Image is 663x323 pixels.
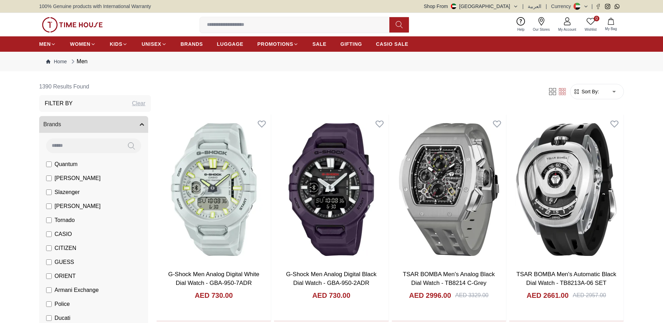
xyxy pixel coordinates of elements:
[455,291,489,300] div: AED 3329.00
[46,217,52,223] input: Tornado
[596,4,601,9] a: Facebook
[257,41,293,48] span: PROMOTIONS
[403,271,495,287] a: TSAR BOMBA Men's Analog Black Dial Watch - TB8214 C-Grey
[55,216,75,224] span: Tornado
[517,271,617,287] a: TSAR BOMBA Men's Automatic Black Dial Watch - TB8213A-06 SET
[514,27,527,32] span: Help
[582,27,599,32] span: Wishlist
[195,290,233,300] h4: AED 730.00
[39,116,148,133] button: Brands
[46,189,52,195] input: Slazenger
[551,3,574,10] div: Currency
[46,203,52,209] input: [PERSON_NAME]
[70,57,87,66] div: Men
[142,38,166,50] a: UNISEX
[46,259,52,265] input: GUESS
[55,300,70,308] span: Police
[46,273,52,279] input: ORIENT
[451,3,456,9] img: United Arab Emirates
[340,38,362,50] a: GIFTING
[168,271,259,287] a: G-Shock Men Analog Digital White Dial Watch - GBA-950-7ADR
[39,78,151,95] h6: 1390 Results Found
[132,99,145,108] div: Clear
[614,4,620,9] a: Whatsapp
[55,272,75,280] span: ORIENT
[46,301,52,307] input: Police
[591,3,593,10] span: |
[46,175,52,181] input: [PERSON_NAME]
[142,41,161,48] span: UNISEX
[55,174,101,182] span: [PERSON_NAME]
[70,38,96,50] a: WOMEN
[340,41,362,48] span: GIFTING
[55,244,76,252] span: CITIZEN
[70,41,91,48] span: WOMEN
[546,3,547,10] span: |
[530,27,553,32] span: Our Stores
[46,58,67,65] a: Home
[39,38,56,50] a: MEN
[43,120,61,129] span: Brands
[523,3,524,10] span: |
[509,115,624,264] img: TSAR BOMBA Men's Automatic Black Dial Watch - TB8213A-06 SET
[110,41,122,48] span: KIDS
[513,16,529,34] a: Help
[55,314,70,322] span: Ducati
[286,271,376,287] a: G-Shock Men Analog Digital Black Dial Watch - GBA-950-2ADR
[45,99,73,108] h3: Filter By
[601,16,621,33] button: My Bag
[602,26,620,31] span: My Bag
[39,3,151,10] span: 100% Genuine products with International Warranty
[181,41,203,48] span: BRANDS
[46,287,52,293] input: Armani Exchange
[110,38,128,50] a: KIDS
[55,160,78,168] span: Quantum
[529,16,554,34] a: Our Stores
[257,38,298,50] a: PROMOTIONS
[217,38,244,50] a: LUGGAGE
[573,291,606,300] div: AED 2957.00
[157,115,271,264] img: G-Shock Men Analog Digital White Dial Watch - GBA-950-7ADR
[312,38,326,50] a: SALE
[312,41,326,48] span: SALE
[55,202,101,210] span: [PERSON_NAME]
[46,161,52,167] input: Quantum
[555,27,579,32] span: My Account
[55,230,72,238] span: CASIO
[312,290,350,300] h4: AED 730.00
[55,286,99,294] span: Armani Exchange
[46,231,52,237] input: CASIO
[217,41,244,48] span: LUGGAGE
[594,16,599,21] span: 0
[39,52,624,71] nav: Breadcrumb
[274,115,388,264] img: G-Shock Men Analog Digital Black Dial Watch - GBA-950-2ADR
[573,88,599,95] button: Sort By:
[39,41,51,48] span: MEN
[46,315,52,321] input: Ducati
[528,3,541,10] button: العربية
[392,115,506,264] img: TSAR BOMBA Men's Analog Black Dial Watch - TB8214 C-Grey
[42,17,103,33] img: ...
[376,41,409,48] span: CASIO SALE
[55,188,80,196] span: Slazenger
[581,16,601,34] a: 0Wishlist
[605,4,610,9] a: Instagram
[181,38,203,50] a: BRANDS
[527,290,569,300] h4: AED 2661.00
[424,3,518,10] button: Shop From[GEOGRAPHIC_DATA]
[376,38,409,50] a: CASIO SALE
[409,290,451,300] h4: AED 2996.00
[580,88,599,95] span: Sort By:
[55,258,74,266] span: GUESS
[46,245,52,251] input: CITIZEN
